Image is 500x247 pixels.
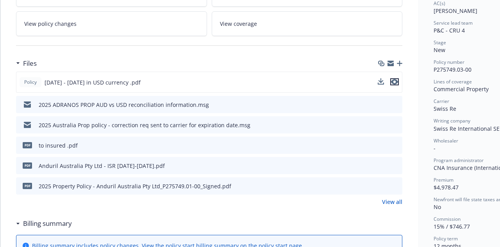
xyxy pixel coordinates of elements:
span: Writing company [434,117,470,124]
span: New [434,46,445,54]
span: View policy changes [24,20,77,28]
span: Premium [434,177,454,183]
div: Files [16,58,37,69]
button: preview file [392,101,399,109]
span: Swiss Re International SE [434,125,500,132]
span: Wholesaler [434,137,458,144]
div: 2025 ADRANOS PROP AUD vs USD reconciliation information.msg [39,101,209,109]
button: download file [380,141,386,150]
button: preview file [390,78,399,87]
span: Swiss Re [434,105,456,112]
button: download file [380,101,386,109]
div: Billing summary [16,218,72,229]
h3: Billing summary [23,218,72,229]
span: Policy term [434,235,458,242]
button: download file [378,78,384,87]
a: View coverage [212,11,403,36]
button: preview file [392,182,399,190]
button: preview file [392,141,399,150]
span: Policy [23,79,38,86]
a: View policy changes [16,11,207,36]
span: No [434,203,441,211]
span: pdf [23,162,32,168]
button: preview file [392,162,399,170]
span: View coverage [220,20,257,28]
button: download file [380,162,386,170]
span: P275749.03-00 [434,66,471,73]
span: Program administrator [434,157,484,164]
h3: Files [23,58,37,69]
span: pdf [23,183,32,189]
button: download file [380,182,386,190]
span: Stage [434,39,446,46]
div: Anduril Australia Pty Ltd - ISR [DATE]-[DATE].pdf [39,162,165,170]
button: download file [378,78,384,85]
div: 2025 Property Policy - Anduril Australia Pty Ltd_P275749.01-00_Signed.pdf [39,182,231,190]
span: pdf [23,142,32,148]
span: Commission [434,216,461,222]
span: Carrier [434,98,449,105]
button: preview file [392,121,399,129]
button: preview file [390,78,399,85]
div: to insured .pdf [39,141,78,150]
span: Service lead team [434,20,473,26]
span: $4,978.47 [434,184,459,191]
span: P&C - CRU 4 [434,27,465,34]
button: download file [380,121,386,129]
span: Lines of coverage [434,78,472,85]
span: [DATE] - [DATE] in USD currency .pdf [45,78,141,87]
span: - [434,144,436,152]
span: [PERSON_NAME] [434,7,477,14]
span: Policy number [434,59,464,65]
div: 2025 Australia Prop policy - correction req sent to carrier for expiration date.msg [39,121,250,129]
a: View all [382,198,402,206]
span: 15% / $746.77 [434,223,470,230]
